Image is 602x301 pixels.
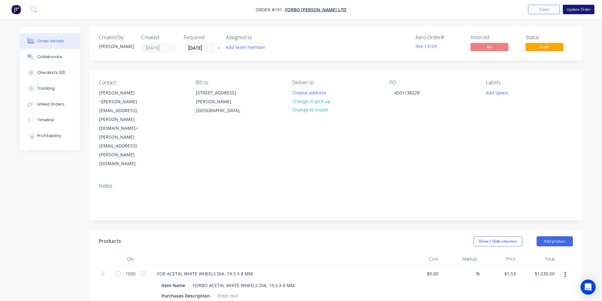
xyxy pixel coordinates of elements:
[256,7,285,13] span: Order #191 -
[226,34,289,40] div: Assigned to
[37,133,61,139] div: Profitability
[483,88,512,97] button: Add labels
[20,112,80,128] button: Timeline
[94,88,157,168] div: [PERSON_NAME] <[PERSON_NAME][EMAIL_ADDRESS][PERSON_NAME][DOMAIN_NAME]>[PERSON_NAME][EMAIL_ADDRESS...
[289,88,329,97] button: Choose address
[37,38,64,44] div: Order details
[159,291,212,300] div: Purchases Description
[416,34,463,40] div: Xero Order #
[37,117,54,123] div: Timeline
[581,280,596,295] div: Open Intercom Messenger
[563,5,594,14] button: Update Order
[222,43,269,51] button: Add team member
[389,80,476,86] div: PO
[20,128,80,144] button: Profitability
[196,80,282,86] div: Bill to
[471,43,508,51] span: No
[184,34,218,40] div: Required
[285,7,346,13] a: Forbo [PERSON_NAME] Ltd
[99,80,185,86] div: Contact
[289,97,334,105] button: Change to pick up
[196,88,248,106] div: [STREET_ADDRESS][PERSON_NAME]
[518,253,557,265] div: Total
[37,101,64,107] div: Linked Orders
[37,86,55,91] div: Tracking
[289,105,331,114] button: Change to install
[480,253,519,265] div: Price
[226,43,269,51] button: Add team member
[20,65,80,81] button: Checklists 0/0
[99,183,573,189] div: Notes
[99,133,152,168] div: [PERSON_NAME][EMAIL_ADDRESS][PERSON_NAME][DOMAIN_NAME]
[152,269,258,278] div: FOR ACETAL WHITE WHEELS DIA. 19.5 X 8 MM
[99,88,152,133] div: [PERSON_NAME] <[PERSON_NAME][EMAIL_ADDRESS][PERSON_NAME][DOMAIN_NAME]>
[528,5,560,14] button: Close
[11,5,21,14] img: Factory
[99,238,121,245] div: Products
[476,270,480,277] span: %
[526,43,563,51] span: Draft
[37,70,65,75] div: Checklists 0/0
[441,253,480,265] div: Markup
[191,88,254,115] div: [STREET_ADDRESS][PERSON_NAME][GEOGRAPHIC_DATA],
[99,43,134,50] div: [PERSON_NAME]
[486,80,573,86] div: Labels
[473,236,522,246] button: Show / Hide columns
[20,49,80,65] button: Collaborate
[471,34,518,40] div: Invoiced
[112,253,149,265] div: Qty
[20,96,80,112] button: Linked Orders
[537,236,573,246] button: Add product
[37,54,62,60] div: Collaborate
[20,81,80,96] button: Tracking
[20,33,80,49] button: Order details
[196,106,248,115] div: [GEOGRAPHIC_DATA],
[389,88,425,97] div: 4501138228
[99,34,134,40] div: Created by
[526,34,573,40] div: Status
[190,281,297,290] div: FORBO ACETAL WHITE WHEELS DIA. 19.5 X 8 MM
[141,34,176,40] div: Created
[402,253,441,265] div: Cost
[292,80,379,86] div: Deliver to
[159,281,188,290] div: Item Name
[416,43,437,49] a: INV-13109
